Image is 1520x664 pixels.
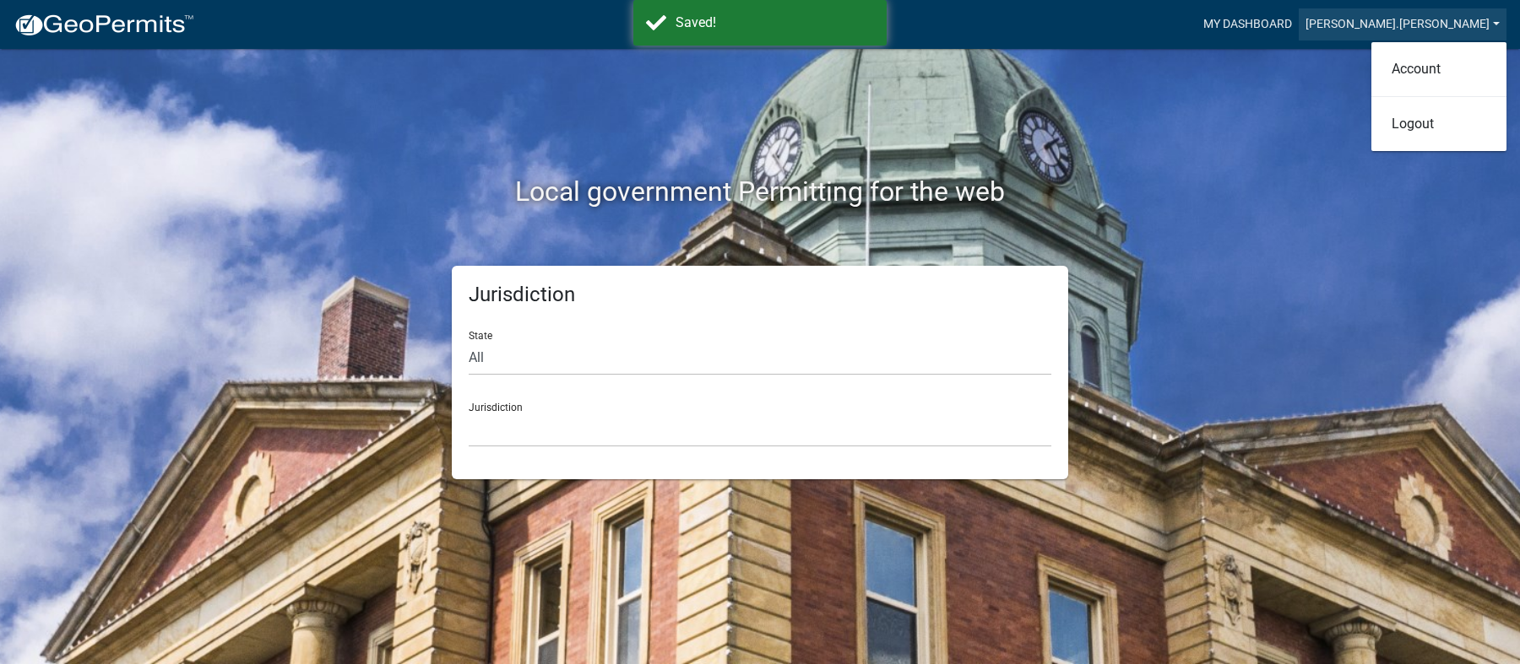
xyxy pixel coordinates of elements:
a: [PERSON_NAME].[PERSON_NAME] [1299,8,1506,40]
div: [PERSON_NAME].[PERSON_NAME] [1371,42,1506,151]
h5: Jurisdiction [469,283,1051,307]
a: My Dashboard [1197,8,1299,40]
div: Saved! [676,13,874,33]
a: Logout [1371,104,1506,144]
h2: Local government Permitting for the web [291,175,1229,208]
a: Account [1371,49,1506,89]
